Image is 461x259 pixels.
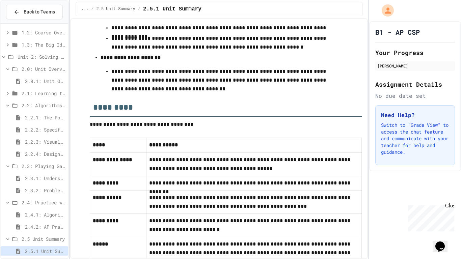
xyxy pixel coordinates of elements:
[3,3,47,43] div: Chat with us now!Close
[25,248,65,255] span: 2.5.1 Unit Summary
[433,232,454,252] iframe: chat widget
[381,111,449,119] h3: Need Help?
[25,126,65,133] span: 2.2.2: Specifying Ideas with Pseudocode
[377,63,453,69] div: [PERSON_NAME]
[22,41,65,48] span: 1.3: The Big Ideas
[91,6,93,12] span: /
[22,235,65,242] span: 2.5 Unit Summary
[375,48,455,57] h2: Your Progress
[375,3,396,18] div: My Account
[25,78,65,85] span: 2.0.1: Unit Overview
[22,102,65,109] span: 2.2: Algorithms - from Pseudocode to Flowcharts
[25,223,65,230] span: 2.4.2: AP Practice Questions
[25,211,65,218] span: 2.4.1: Algorithm Practice Exercises
[18,53,65,60] span: Unit 2: Solving Problems in Computer Science
[375,80,455,89] h2: Assignment Details
[22,29,65,36] span: 1.2: Course Overview and the AP Exam
[22,65,65,73] span: 2.0: Unit Overview
[25,138,65,145] span: 2.2.3: Visualizing Logic with Flowcharts
[375,92,455,100] div: No due date set
[375,27,420,37] h1: B1 - AP CSP
[381,122,449,155] p: Switch to "Grade View" to access the chat feature and communicate with your teacher for help and ...
[97,6,135,12] span: 2.5 Unit Summary
[25,150,65,157] span: 2.2.4: Designing Flowcharts
[6,5,63,19] button: Back to Teams
[25,175,65,182] span: 2.3.1: Understanding Games with Flowcharts
[25,114,65,121] span: 2.2.1: The Power of Algorithms
[81,6,89,12] span: ...
[22,90,65,97] span: 2.1: Learning to Solve Hard Problems
[24,8,55,16] span: Back to Teams
[25,187,65,194] span: 2.3.2: Problem Solving Reflection
[405,203,454,231] iframe: chat widget
[22,199,65,206] span: 2.4: Practice with Algorithms
[143,5,201,13] span: 2.5.1 Unit Summary
[22,163,65,170] span: 2.3: Playing Games
[138,6,140,12] span: /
